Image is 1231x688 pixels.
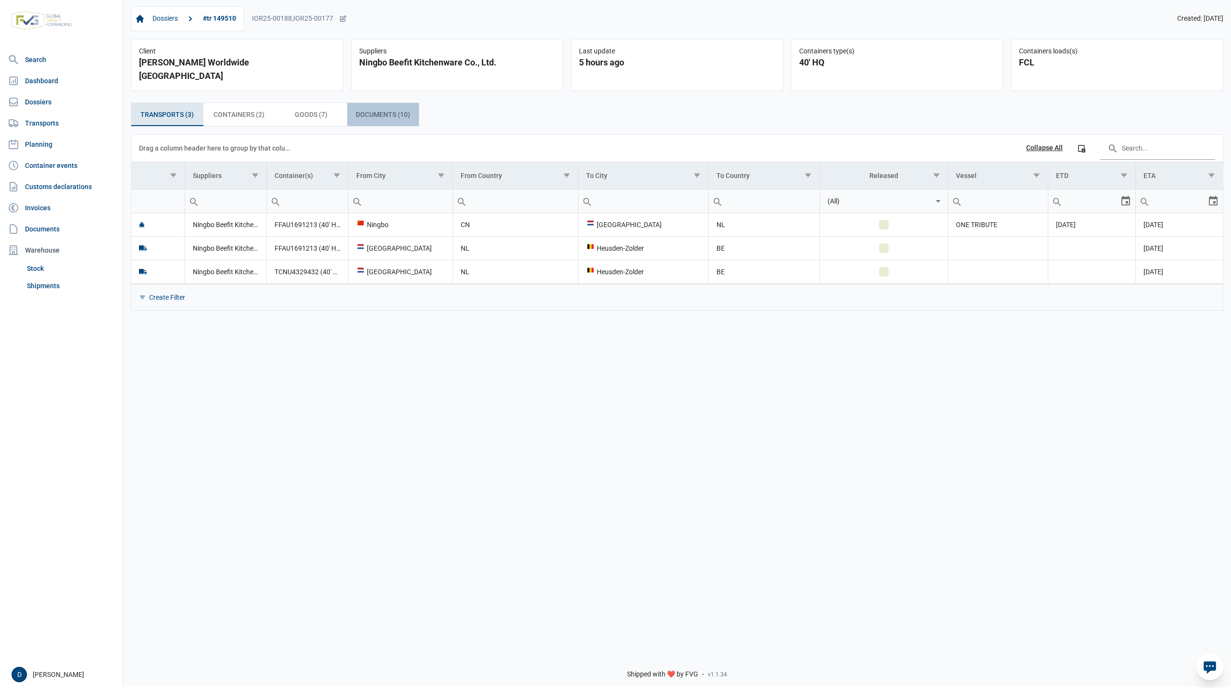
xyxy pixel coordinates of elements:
[185,236,266,260] td: Ningbo Beefit Kitchenware Co., Ltd.
[1056,172,1068,179] div: ETD
[333,172,340,179] span: Show filter options for column 'Container(s)'
[251,172,259,179] span: Show filter options for column 'Suppliers'
[1177,14,1223,23] span: Created: [DATE]
[131,189,185,213] td: Filter cell
[563,172,570,179] span: Show filter options for column 'From Country'
[139,140,293,156] div: Drag a column header here to group by that column
[1100,137,1215,160] input: Search in the data grid
[820,189,948,213] td: Filter cell
[708,671,727,678] span: v1.1.34
[267,190,348,213] input: Filter cell
[185,213,266,237] td: Ningbo Beefit Kitchenware Co., Ltd.
[627,670,698,679] span: Shipped with ❤️ by FVG
[356,220,445,229] div: Ningbo
[4,241,119,260] div: Warehouse
[252,14,347,23] div: IOR25-00188,IOR25-00177
[586,220,701,229] div: [GEOGRAPHIC_DATA]
[1026,144,1063,153] div: Collapse All
[349,190,366,213] div: Search box
[267,260,349,283] td: TCNU4329432 (40' HQ)
[453,162,578,190] td: Column From Country
[1136,190,1207,213] input: Filter cell
[453,189,578,213] td: Filter cell
[349,189,453,213] td: Filter cell
[1143,172,1156,179] div: ETA
[140,109,194,120] span: Transports (3)
[438,172,445,179] span: Show filter options for column 'From City'
[820,190,932,213] input: Filter cell
[453,236,578,260] td: NL
[1056,221,1076,229] span: [DATE]
[356,243,445,253] div: [GEOGRAPHIC_DATA]
[131,162,185,190] td: Column
[1048,162,1136,190] td: Column ETD
[1136,189,1223,213] td: Filter cell
[586,172,607,179] div: To City
[1019,47,1215,56] div: Containers loads(s)
[804,172,812,179] span: Show filter options for column 'To Country'
[356,267,445,277] div: [GEOGRAPHIC_DATA]
[214,109,264,120] span: Containers (2)
[170,172,177,179] span: Show filter options for column ''
[708,260,819,283] td: BE
[356,109,410,120] span: Documents (10)
[948,190,1048,213] input: Filter cell
[267,189,349,213] td: Filter cell
[4,198,119,217] a: Invoices
[453,190,470,213] div: Search box
[199,11,240,27] a: #tr 149510
[1143,221,1163,229] span: [DATE]
[578,162,708,190] td: Column To City
[578,189,708,213] td: Filter cell
[295,109,327,120] span: Goods (7)
[4,135,119,154] a: Planning
[1048,189,1136,213] td: Filter cell
[453,260,578,283] td: NL
[693,172,701,179] span: Show filter options for column 'To City'
[933,172,940,179] span: Show filter options for column 'Released'
[708,189,819,213] td: Filter cell
[1143,268,1163,276] span: [DATE]
[4,114,119,133] a: Transports
[193,172,222,179] div: Suppliers
[23,260,119,277] a: Stock
[1033,172,1040,179] span: Show filter options for column 'Vessel'
[586,267,701,277] div: Heusden-Zolder
[359,56,555,69] div: Ningbo Beefit Kitchenware Co., Ltd.
[1207,190,1219,213] div: Select
[799,56,995,69] div: 40' HQ
[275,172,313,179] div: Container(s)
[149,11,182,27] a: Dossiers
[1143,244,1163,252] span: [DATE]
[356,172,386,179] div: From City
[1019,56,1215,69] div: FCL
[948,213,1048,237] td: ONE TRIBUTE
[23,277,119,294] a: Shipments
[1073,140,1090,157] div: Column Chooser
[12,667,117,682] div: [PERSON_NAME]
[185,190,202,213] div: Search box
[702,670,704,679] span: -
[359,47,555,56] div: Suppliers
[267,213,349,237] td: FFAU1691213 (40' HQ), TCNU4329432 (40' HQ)
[709,190,819,213] input: Filter cell
[1120,172,1128,179] span: Show filter options for column 'ETD'
[8,7,76,34] img: FVG - Global freight forwarding
[267,162,349,190] td: Column Container(s)
[869,172,898,179] div: Released
[1048,190,1066,213] div: Search box
[4,156,119,175] a: Container events
[4,50,119,69] a: Search
[708,162,819,190] td: Column To Country
[1048,190,1120,213] input: Filter cell
[12,667,27,682] button: D
[586,243,701,253] div: Heusden-Zolder
[708,236,819,260] td: BE
[139,135,1215,162] div: Data grid toolbar
[185,190,266,213] input: Filter cell
[4,92,119,112] a: Dossiers
[716,172,750,179] div: To Country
